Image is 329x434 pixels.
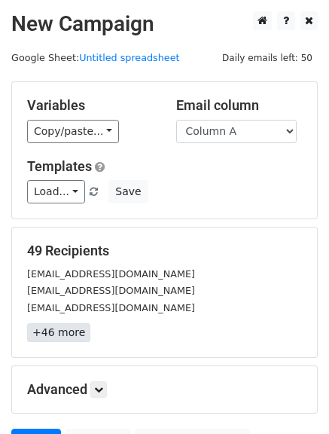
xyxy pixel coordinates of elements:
a: Untitled spreadsheet [79,52,179,63]
small: [EMAIL_ADDRESS][DOMAIN_NAME] [27,302,195,313]
iframe: Chat Widget [254,362,329,434]
span: Daily emails left: 50 [217,50,318,66]
small: [EMAIL_ADDRESS][DOMAIN_NAME] [27,285,195,296]
h5: Variables [27,97,154,114]
h5: Email column [176,97,303,114]
a: Load... [27,180,85,203]
h2: New Campaign [11,11,318,37]
a: Daily emails left: 50 [217,52,318,63]
a: +46 more [27,323,90,342]
a: Templates [27,158,92,174]
button: Save [108,180,148,203]
h5: 49 Recipients [27,243,302,259]
small: [EMAIL_ADDRESS][DOMAIN_NAME] [27,268,195,280]
h5: Advanced [27,381,302,398]
small: Google Sheet: [11,52,180,63]
a: Copy/paste... [27,120,119,143]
